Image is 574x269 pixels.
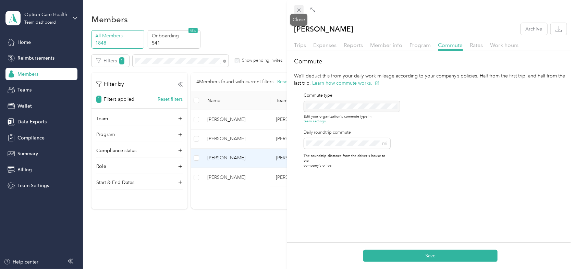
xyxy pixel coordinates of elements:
p: We’ll deduct this from your daily work mileage according to your company’s policies. Half from th... [294,72,567,87]
span: Trips [294,42,306,48]
div: Close [290,14,307,26]
p: Commute type [304,93,390,99]
span: Expenses [314,42,337,48]
label: Daily roundtrip commute [304,130,390,136]
p: The roundtrip distance from the driver's house to the company's office. [304,154,390,168]
span: Program [410,42,431,48]
span: Reports [344,42,363,48]
h2: Commute [294,57,567,66]
button: Save [363,250,498,262]
p: Edit your organization's commute type in [304,114,390,124]
button: Archive [521,23,547,35]
button: team settings. [304,119,327,124]
button: Learn how commute works. [313,80,380,87]
span: mi [382,140,388,146]
span: Rates [470,42,483,48]
span: Work hours [490,42,519,48]
p: [PERSON_NAME] [294,23,354,35]
span: Member info [370,42,403,48]
span: Commute [438,42,463,48]
iframe: Everlance-gr Chat Button Frame [536,231,574,269]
